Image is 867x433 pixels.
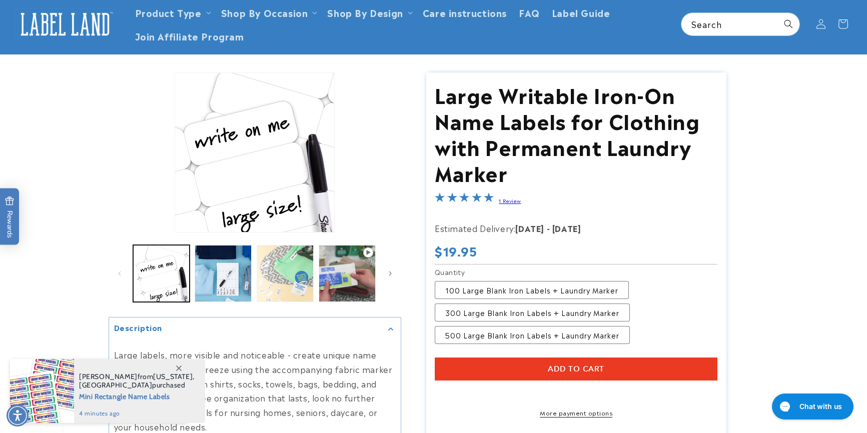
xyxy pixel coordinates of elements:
[109,317,401,340] summary: Description
[515,222,544,234] strong: [DATE]
[435,357,717,380] button: Add to cart
[435,281,629,299] label: 100 Large Blank Iron Labels + Laundry Marker
[321,0,416,24] summary: Shop By Design
[777,13,799,35] button: Search
[114,322,163,332] h2: Description
[435,303,630,321] label: 300 Large Blank Iron Labels + Laundry Marker
[547,222,550,234] strong: -
[109,262,131,284] button: Slide left
[552,6,610,18] span: Label Guide
[319,245,376,302] button: Play video 1 in gallery view
[129,0,215,24] summary: Product Type
[435,81,717,185] h1: Large Writable Iron-On Name Labels for Clothing with Permanent Laundry Marker
[423,6,507,18] span: Care instructions
[15,8,115,39] img: Label Land
[552,222,581,234] strong: [DATE]
[195,245,252,302] button: Load image 2 in gallery view
[435,193,494,205] span: 5.0-star overall rating
[435,267,466,277] legend: Quantity
[519,6,540,18] span: FAQ
[546,0,616,24] a: Label Guide
[379,262,401,284] button: Slide right
[79,389,195,402] span: Mini Rectangle Name Labels
[435,243,477,258] span: $19.95
[435,408,717,417] a: More payment options
[79,380,152,389] span: [GEOGRAPHIC_DATA]
[12,5,119,43] a: Label Land
[79,372,138,381] span: [PERSON_NAME]
[79,372,195,389] span: from , purchased
[79,409,195,418] span: 4 minutes ago
[435,221,685,235] p: Estimated Delivery:
[767,390,857,423] iframe: Gorgias live chat messenger
[435,326,630,344] label: 500 Large Blank Iron Labels + Laundry Marker
[513,0,546,24] a: FAQ
[135,5,202,19] a: Product Type
[499,197,521,204] a: 1 Review
[417,0,513,24] a: Care instructions
[215,0,322,24] summary: Shop By Occasion
[221,6,308,18] span: Shop By Occasion
[153,372,193,381] span: [US_STATE]
[5,196,15,238] span: Rewards
[327,5,403,19] a: Shop By Design
[129,24,250,47] a: Join Affiliate Program
[133,245,190,302] button: Load image 1 in gallery view
[548,364,604,373] span: Add to cart
[7,404,29,426] div: Accessibility Menu
[257,245,314,302] button: Load image 3 in gallery view
[135,30,244,41] span: Join Affiliate Program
